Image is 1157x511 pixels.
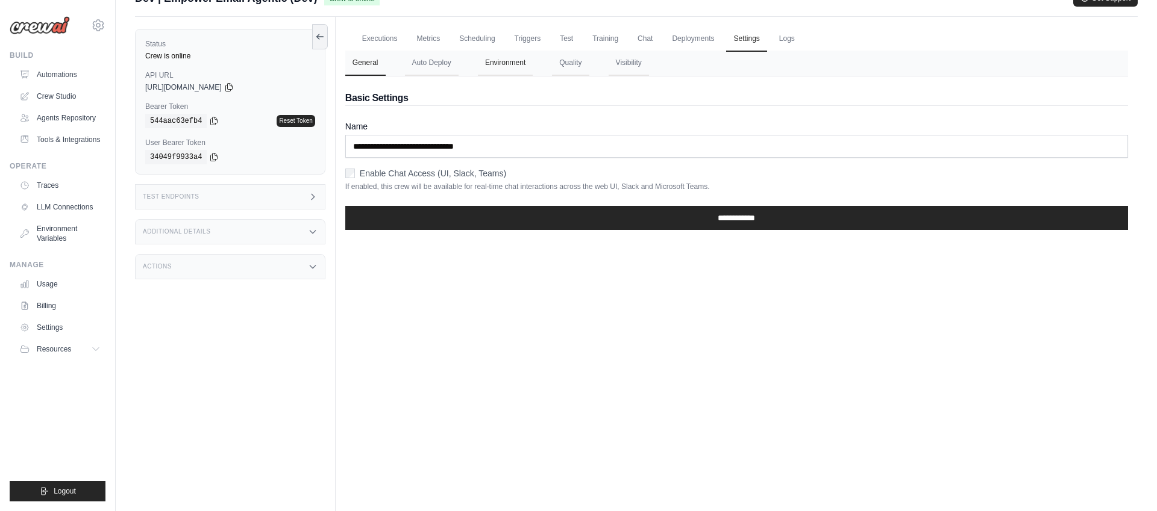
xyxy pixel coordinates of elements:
[360,167,506,179] label: Enable Chat Access (UI, Slack, Teams)
[630,26,660,52] a: Chat
[452,26,502,52] a: Scheduling
[345,182,1128,191] p: If enabled, this crew will be available for real-time chat interactions across the web UI, Slack ...
[10,161,105,171] div: Operate
[507,26,548,52] a: Triggers
[14,274,105,294] a: Usage
[14,296,105,315] a: Billing
[14,176,105,195] a: Traces
[14,108,105,128] a: Agents Repository
[143,228,210,235] h3: Additional Details
[145,138,315,147] label: User Bearer Token
[14,197,105,217] a: LLM Connections
[10,481,105,501] button: Logout
[145,51,315,61] div: Crew is online
[14,318,105,337] a: Settings
[145,82,222,92] span: [URL][DOMAIN_NAME]
[726,26,767,52] a: Settings
[145,150,207,164] code: 34049f9933a4
[355,26,405,52] a: Executions
[345,120,1128,132] label: Name
[478,51,533,76] button: Environment
[14,87,105,106] a: Crew Studio
[665,26,721,52] a: Deployments
[405,51,459,76] button: Auto Deploy
[609,51,649,76] button: Visibility
[145,114,207,128] code: 544aac63efb4
[345,51,386,76] button: General
[10,16,70,34] img: Logo
[145,70,315,80] label: API URL
[14,130,105,149] a: Tools & Integrations
[345,91,1128,105] h2: Basic Settings
[10,51,105,60] div: Build
[345,51,1128,76] nav: Tabs
[37,344,71,354] span: Resources
[145,102,315,111] label: Bearer Token
[14,65,105,84] a: Automations
[277,115,315,127] a: Reset Token
[10,260,105,270] div: Manage
[1097,453,1157,511] iframe: Chat Widget
[552,51,589,76] button: Quality
[585,26,626,52] a: Training
[54,486,76,496] span: Logout
[143,193,199,200] h3: Test Endpoints
[145,39,315,49] label: Status
[772,26,802,52] a: Logs
[143,263,172,270] h3: Actions
[14,219,105,248] a: Environment Variables
[410,26,448,52] a: Metrics
[14,339,105,359] button: Resources
[553,26,580,52] a: Test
